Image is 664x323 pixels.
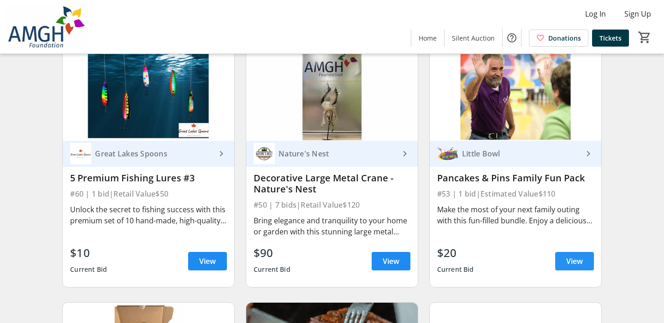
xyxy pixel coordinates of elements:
a: View [188,252,227,270]
div: Little Bowl [458,149,583,158]
div: Unlock the secret to fishing success with this premium set of 10 hand-made, high-quality lures. C... [70,204,227,226]
button: Cart [636,29,653,46]
div: Current Bid [70,261,107,278]
span: Silent Auction [452,33,495,43]
div: Current Bid [254,261,290,278]
div: #50 | 7 bids | Retail Value $120 [254,198,410,211]
img: Nature's Nest [254,143,275,164]
div: Great Lakes Spoons [91,149,216,158]
div: Make the most of your next family outing with this fun-filled bundle. Enjoy a delicious meal with... [437,204,594,226]
span: View [383,256,399,267]
img: Pancakes & Pins Family Fun Pack [430,44,601,141]
a: View [555,252,594,270]
div: #60 | 1 bid | Retail Value $50 [70,187,227,200]
div: #53 | 1 bid | Estimated Value $110 [437,187,594,200]
a: Donations [529,30,588,47]
a: View [372,252,410,270]
span: Donations [548,33,581,43]
a: Silent Auction [445,30,502,47]
span: Tickets [599,33,622,43]
mat-icon: keyboard_arrow_right [583,148,594,159]
a: Great Lakes SpoonsGreat Lakes Spoons [63,141,234,167]
a: Little BowlLittle Bowl [430,141,601,167]
button: Log In [578,6,613,21]
div: Pancakes & Pins Family Fun Pack [437,173,594,184]
mat-icon: keyboard_arrow_right [399,148,410,159]
div: $90 [254,245,290,261]
img: Alexandra Marine & General Hospital Foundation's Logo [6,4,88,50]
img: Decorative Large Metal Crane - Nature's Nest [246,44,418,141]
span: View [566,256,583,267]
div: $10 [70,245,107,261]
button: Sign Up [617,6,658,21]
div: Nature's Nest [275,149,399,158]
div: Bring elegance and tranquility to your home or garden with this stunning large metal crane from N... [254,215,410,237]
span: Log In [585,8,606,19]
mat-icon: keyboard_arrow_right [216,148,227,159]
a: Home [411,30,444,47]
span: Home [419,33,437,43]
button: Help [503,29,521,47]
span: View [199,256,216,267]
a: Tickets [592,30,629,47]
img: Little Bowl [437,143,458,164]
div: 5 Premium Fishing Lures #3 [70,173,227,184]
span: Sign Up [624,8,651,19]
div: Decorative Large Metal Crane - Nature's Nest [254,173,410,195]
div: $20 [437,245,474,261]
div: Current Bid [437,261,474,278]
img: 5 Premium Fishing Lures #3 [63,44,234,141]
a: Nature's NestNature's Nest [246,141,418,167]
img: Great Lakes Spoons [70,143,91,164]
